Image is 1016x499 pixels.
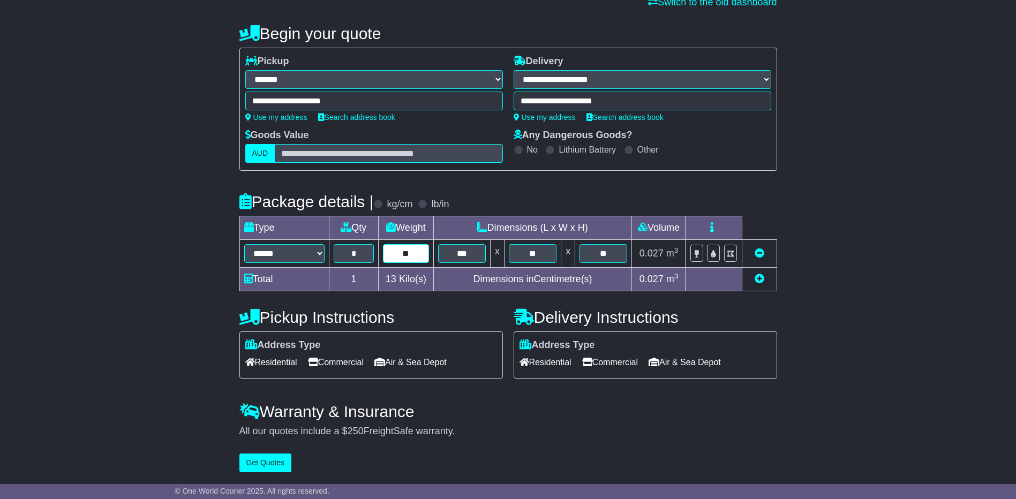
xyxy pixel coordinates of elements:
[514,130,633,141] label: Any Dangerous Goods?
[239,193,374,210] h4: Package details |
[175,487,329,495] span: © One World Courier 2025. All rights reserved.
[582,354,638,371] span: Commercial
[239,403,777,420] h4: Warranty & Insurance
[379,216,434,240] td: Weight
[386,274,396,284] span: 13
[239,308,503,326] h4: Pickup Instructions
[674,272,679,280] sup: 3
[514,56,563,67] label: Delivery
[308,354,364,371] span: Commercial
[639,274,664,284] span: 0.027
[239,216,329,240] td: Type
[639,248,664,259] span: 0.027
[586,113,664,122] a: Search address book
[637,145,659,155] label: Other
[245,144,275,163] label: AUD
[387,199,412,210] label: kg/cm
[490,240,504,268] td: x
[348,426,364,436] span: 250
[329,268,379,291] td: 1
[239,426,777,437] div: All our quotes include a $ FreightSafe warranty.
[239,268,329,291] td: Total
[239,25,777,42] h4: Begin your quote
[245,354,297,371] span: Residential
[649,354,721,371] span: Air & Sea Depot
[666,248,679,259] span: m
[559,145,616,155] label: Lithium Battery
[329,216,379,240] td: Qty
[520,339,595,351] label: Address Type
[514,308,777,326] h4: Delivery Instructions
[245,56,289,67] label: Pickup
[514,113,576,122] a: Use my address
[527,145,538,155] label: No
[561,240,575,268] td: x
[520,354,571,371] span: Residential
[666,274,679,284] span: m
[674,246,679,254] sup: 3
[431,199,449,210] label: lb/in
[318,113,395,122] a: Search address book
[379,268,434,291] td: Kilo(s)
[245,130,309,141] label: Goods Value
[245,339,321,351] label: Address Type
[245,113,307,122] a: Use my address
[632,216,686,240] td: Volume
[239,453,292,472] button: Get Quotes
[755,248,764,259] a: Remove this item
[374,354,447,371] span: Air & Sea Depot
[755,274,764,284] a: Add new item
[433,216,632,240] td: Dimensions (L x W x H)
[433,268,632,291] td: Dimensions in Centimetre(s)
